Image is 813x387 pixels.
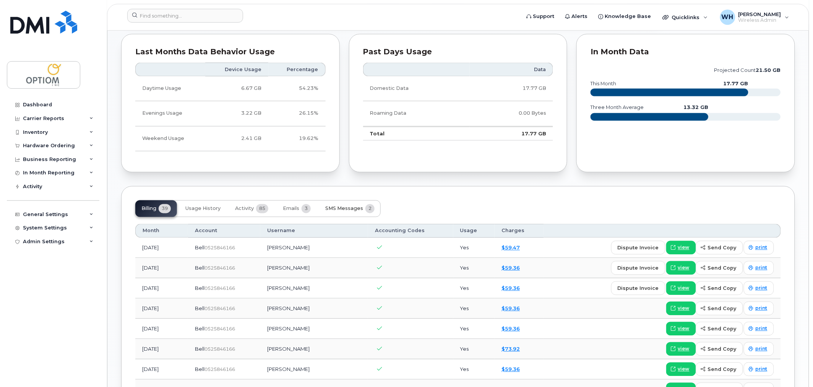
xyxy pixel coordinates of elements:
[135,238,188,258] td: [DATE]
[135,224,188,238] th: Month
[756,67,781,73] tspan: 21.50 GB
[205,101,268,126] td: 3.22 GB
[696,342,743,356] button: send copy
[204,326,235,332] span: 0525846166
[256,204,268,213] span: 85
[744,363,774,376] a: print
[135,127,326,151] tr: Friday from 6:00pm to Monday 8:00am
[756,346,768,353] span: print
[501,306,520,312] a: $59.36
[470,76,553,101] td: 17.77 GB
[618,244,659,252] span: dispute invoice
[696,241,743,255] button: send copy
[470,101,553,126] td: 0.00 Bytes
[696,363,743,376] button: send copy
[135,127,205,151] td: Weekend Usage
[744,322,774,336] a: print
[533,13,555,20] span: Support
[738,11,781,17] span: [PERSON_NAME]
[260,359,368,380] td: [PERSON_NAME]
[678,244,690,251] span: view
[501,265,520,271] a: $59.36
[756,265,768,272] span: print
[678,366,690,373] span: view
[363,101,470,126] td: Roaming Data
[453,359,495,380] td: Yes
[756,325,768,332] span: print
[501,326,520,332] a: $59.36
[195,245,204,251] span: Bell
[611,281,665,295] button: dispute invoice
[590,105,644,111] text: three month average
[756,305,768,312] span: print
[135,359,188,380] td: [DATE]
[235,206,254,212] span: Activity
[135,258,188,278] td: [DATE]
[195,366,204,372] span: Bell
[195,285,204,291] span: Bell
[363,76,470,101] td: Domestic Data
[678,346,690,353] span: view
[260,339,368,359] td: [PERSON_NAME]
[268,76,325,101] td: 54.23%
[666,261,696,275] a: view
[268,127,325,151] td: 19.62%
[618,265,659,272] span: dispute invoice
[684,105,709,111] text: 13.32 GB
[590,81,617,87] text: this month
[666,322,696,336] a: view
[715,10,795,25] div: Wahid Hasib
[205,63,268,76] th: Device Usage
[560,9,593,24] a: Alerts
[744,241,774,255] a: print
[195,306,204,312] span: Bell
[453,319,495,339] td: Yes
[453,299,495,319] td: Yes
[268,101,325,126] td: 26.15%
[365,204,375,213] span: 2
[260,299,368,319] td: [PERSON_NAME]
[135,299,188,319] td: [DATE]
[605,13,651,20] span: Knowledge Base
[678,285,690,292] span: view
[708,285,737,292] span: send copy
[666,241,696,255] a: view
[325,206,363,212] span: SMS Messages
[204,346,235,352] span: 0525846166
[672,14,700,20] span: Quicklinks
[195,326,204,332] span: Bell
[470,127,553,141] td: 17.77 GB
[453,278,495,299] td: Yes
[260,224,368,238] th: Username
[666,363,696,376] a: view
[135,339,188,359] td: [DATE]
[368,224,453,238] th: Accounting Codes
[204,245,235,251] span: 0525846166
[678,325,690,332] span: view
[453,224,495,238] th: Usage
[260,258,368,278] td: [PERSON_NAME]
[195,346,204,352] span: Bell
[708,265,737,272] span: send copy
[470,63,553,76] th: Data
[611,241,665,255] button: dispute invoice
[188,224,260,238] th: Account
[696,322,743,336] button: send copy
[666,342,696,356] a: view
[738,17,781,23] span: Wireless Admin
[714,67,781,73] text: projected count
[572,13,588,20] span: Alerts
[204,306,235,312] span: 0525846166
[195,265,204,271] span: Bell
[135,101,205,126] td: Evenings Usage
[708,366,737,373] span: send copy
[724,81,748,87] text: 17.77 GB
[744,261,774,275] a: print
[205,76,268,101] td: 6.67 GB
[708,305,737,312] span: send copy
[268,63,325,76] th: Percentage
[756,366,768,373] span: print
[696,281,743,295] button: send copy
[708,325,737,333] span: send copy
[501,346,520,352] a: $73.92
